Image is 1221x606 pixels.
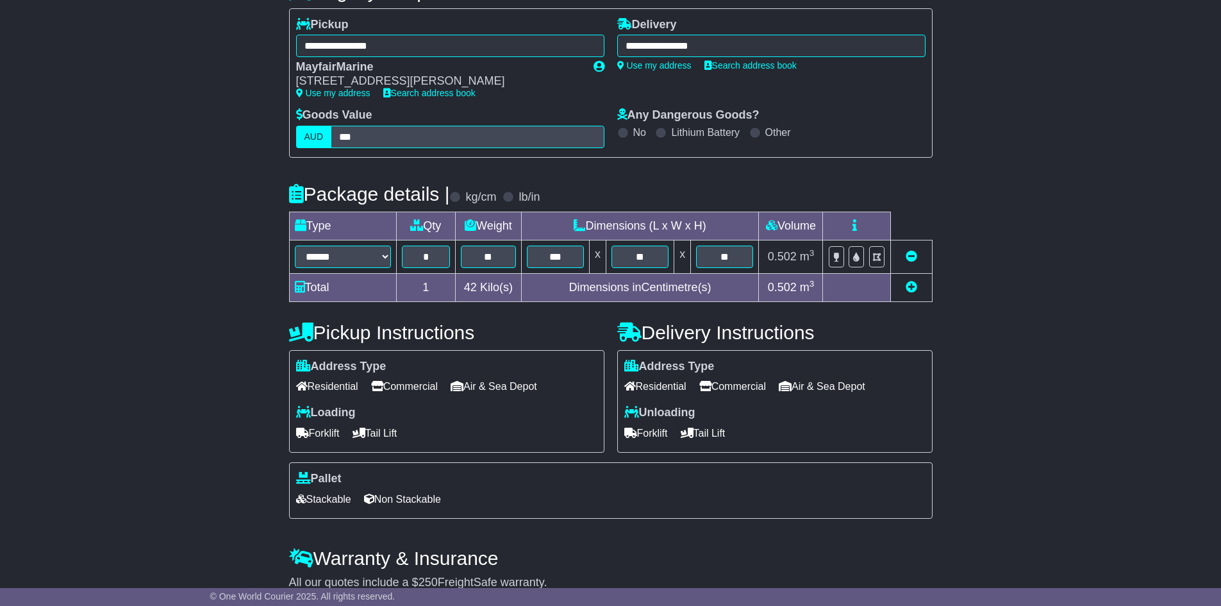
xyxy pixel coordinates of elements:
span: Stackable [296,489,351,509]
label: kg/cm [465,190,496,205]
td: Dimensions in Centimetre(s) [521,273,759,301]
td: Kilo(s) [456,273,522,301]
span: © One World Courier 2025. All rights reserved. [210,591,395,602]
h4: Package details | [289,183,450,205]
label: Goods Value [296,108,372,122]
span: Air & Sea Depot [779,376,865,396]
h4: Delivery Instructions [617,322,933,343]
label: AUD [296,126,332,148]
label: Lithium Battery [671,126,740,139]
label: Other [765,126,791,139]
span: Forklift [624,423,668,443]
label: Pickup [296,18,349,32]
span: Air & Sea Depot [451,376,537,396]
span: Residential [624,376,686,396]
td: Qty [396,212,456,240]
span: m [800,281,815,294]
a: Add new item [906,281,917,294]
span: 0.502 [768,281,797,294]
a: Remove this item [906,250,917,263]
span: Commercial [371,376,438,396]
label: lb/in [519,190,540,205]
label: Address Type [624,360,715,374]
label: No [633,126,646,139]
a: Search address book [704,60,797,71]
a: Use my address [296,88,370,98]
label: Loading [296,406,356,420]
span: 0.502 [768,250,797,263]
label: Pallet [296,472,342,486]
td: Weight [456,212,522,240]
label: Address Type [296,360,386,374]
span: Non Stackable [364,489,441,509]
span: Residential [296,376,358,396]
span: 250 [419,576,438,589]
label: Delivery [617,18,677,32]
sup: 3 [810,279,815,289]
span: 42 [464,281,477,294]
span: Tail Lift [681,423,726,443]
label: Unloading [624,406,695,420]
a: Search address book [383,88,476,98]
td: Type [289,212,396,240]
h4: Warranty & Insurance [289,548,933,569]
td: Volume [759,212,823,240]
span: m [800,250,815,263]
span: Tail Lift [353,423,397,443]
div: MayfairMarine [296,60,581,74]
div: All our quotes include a $ FreightSafe warranty. [289,576,933,590]
h4: Pickup Instructions [289,322,604,343]
label: Any Dangerous Goods? [617,108,760,122]
sup: 3 [810,248,815,258]
span: Forklift [296,423,340,443]
td: x [589,240,606,273]
div: [STREET_ADDRESS][PERSON_NAME] [296,74,581,88]
td: x [674,240,691,273]
a: Use my address [617,60,692,71]
td: 1 [396,273,456,301]
td: Dimensions (L x W x H) [521,212,759,240]
td: Total [289,273,396,301]
span: Commercial [699,376,766,396]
